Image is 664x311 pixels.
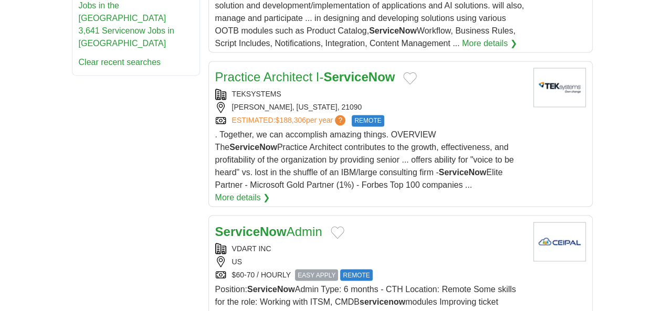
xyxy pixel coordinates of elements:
[369,26,417,35] strong: ServiceNow
[533,222,586,261] img: Company logo
[215,102,525,113] div: [PERSON_NAME], [US_STATE], 21090
[247,284,295,293] strong: ServiceNow
[352,115,384,126] span: REMOTE
[533,68,586,107] img: TEKsystems logo
[360,297,405,306] strong: servicenow
[215,256,525,267] div: US
[232,115,348,126] a: ESTIMATED:$188,306per year?
[215,269,525,281] div: $60-70 / HOURLY
[335,115,345,125] span: ?
[295,269,338,281] span: EASY APPLY
[229,143,277,152] strong: ServiceNow
[232,90,281,98] a: TEKSYSTEMS
[215,243,525,254] div: VDART INC
[403,72,417,84] button: Add to favorite jobs
[215,191,270,204] a: More details ❯
[79,26,174,48] a: 3,641 Servicenow Jobs in [GEOGRAPHIC_DATA]
[439,168,487,177] strong: ServiceNow
[215,70,395,84] a: Practice Architect I-ServiceNow
[275,116,305,124] span: $188,306
[215,224,322,238] a: ServiceNowAdmin
[79,58,161,67] a: Clear recent searches
[331,226,344,239] button: Add to favorite jobs
[215,130,514,189] span: . Together, we can accomplish amazing things. OVERVIEW The Practice Architect contributes to the ...
[323,70,395,84] strong: ServiceNow
[215,224,287,238] strong: ServiceNow
[462,37,517,50] a: More details ❯
[340,269,372,281] span: REMOTE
